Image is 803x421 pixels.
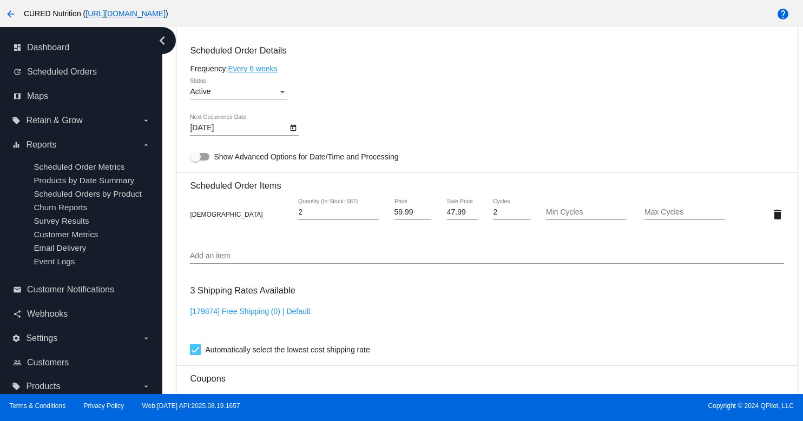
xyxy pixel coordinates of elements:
[12,116,21,125] i: local_offer
[13,285,22,294] i: email
[771,208,784,221] mat-icon: delete
[154,32,171,49] i: chevron_left
[447,208,478,217] input: Sale Price
[26,333,57,343] span: Settings
[190,87,210,96] span: Active
[776,8,789,21] mat-icon: help
[287,122,299,133] button: Open calendar
[26,116,82,125] span: Retain & Grow
[13,68,22,76] i: update
[9,402,65,410] a: Terms & Conditions
[13,354,150,371] a: people_outline Customers
[34,243,86,252] a: Email Delivery
[493,208,530,217] input: Cycles
[190,64,784,73] div: Frequency:
[26,382,60,391] span: Products
[13,92,22,101] i: map
[84,402,124,410] a: Privacy Policy
[12,141,21,149] i: equalizer
[228,64,277,73] a: Every 6 weeks
[190,45,784,56] h3: Scheduled Order Details
[142,382,150,391] i: arrow_drop_down
[13,63,150,81] a: update Scheduled Orders
[13,358,22,367] i: people_outline
[27,67,97,77] span: Scheduled Orders
[142,116,150,125] i: arrow_drop_down
[190,124,287,132] input: Next Occurrence Date
[142,402,240,410] a: Web:[DATE] API:2025.08.19.1657
[13,43,22,52] i: dashboard
[205,343,370,356] span: Automatically select the lowest cost shipping rate
[190,307,310,316] a: [179874] Free Shipping (0) | Default
[34,257,75,266] a: Event Logs
[27,91,48,101] span: Maps
[34,176,134,185] a: Products by Date Summary
[190,172,784,191] h3: Scheduled Order Items
[190,365,784,384] h3: Coupons
[13,305,150,323] a: share Webhooks
[214,151,398,162] span: Show Advanced Options for Date/Time and Processing
[13,281,150,298] a: email Customer Notifications
[27,285,114,295] span: Customer Notifications
[13,310,22,318] i: share
[27,309,68,319] span: Webhooks
[34,203,87,212] a: Churn Reports
[142,141,150,149] i: arrow_drop_down
[34,189,141,198] a: Scheduled Orders by Product
[12,382,21,391] i: local_offer
[644,208,725,217] input: Max Cycles
[85,9,166,18] a: [URL][DOMAIN_NAME]
[190,88,287,96] mat-select: Status
[190,279,295,302] h3: 3 Shipping Rates Available
[12,334,21,343] i: settings
[411,402,794,410] span: Copyright © 2024 QPilot, LLC
[546,208,627,217] input: Min Cycles
[27,43,69,52] span: Dashboard
[190,252,784,260] input: Add an item
[13,39,150,56] a: dashboard Dashboard
[190,211,262,218] span: [DEMOGRAPHIC_DATA]
[34,230,98,239] a: Customer Metrics
[142,334,150,343] i: arrow_drop_down
[34,162,124,171] a: Scheduled Order Metrics
[13,88,150,105] a: map Maps
[4,8,17,21] mat-icon: arrow_back
[24,9,168,18] span: CURED Nutrition ( )
[26,140,56,150] span: Reports
[298,208,379,217] input: Quantity (In Stock: 587)
[394,208,432,217] input: Price
[27,358,69,367] span: Customers
[34,216,89,225] a: Survey Results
